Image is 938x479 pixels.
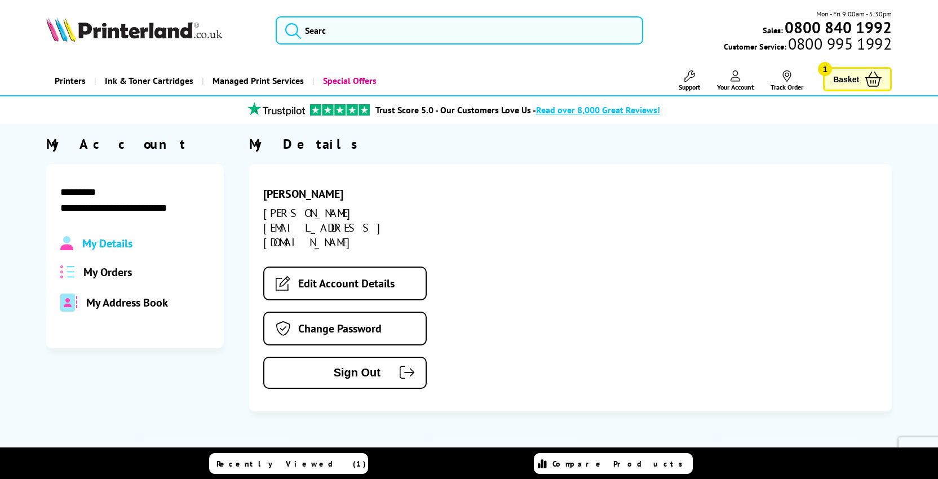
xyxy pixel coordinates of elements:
a: Track Order [771,70,803,91]
span: Recently Viewed (1) [216,459,366,469]
a: Printerland Logo [46,17,262,44]
span: My Orders [83,265,132,280]
input: Searc [276,16,643,45]
img: all-order.svg [60,265,75,278]
a: Change Password [263,312,427,345]
div: [PERSON_NAME] [263,187,466,201]
a: Your Account [717,70,754,91]
a: Basket 1 [823,67,892,91]
span: Read over 8,000 Great Reviews! [536,104,660,116]
a: Trust Score 5.0 - Our Customers Love Us -Read over 8,000 Great Reviews! [375,104,660,116]
a: 0800 840 1992 [783,22,892,33]
span: Sign Out [281,366,380,379]
span: 0800 995 1992 [786,38,892,49]
div: My Account [46,135,224,153]
a: Edit Account Details [263,267,427,300]
a: Support [679,70,700,91]
b: 0800 840 1992 [785,17,892,38]
span: Compare Products [552,459,689,469]
a: Printers [46,66,94,95]
img: trustpilot rating [310,104,370,116]
span: Sales: [763,25,783,36]
button: Sign Out [263,357,427,389]
img: address-book-duotone-solid.svg [60,294,77,312]
a: Managed Print Services [202,66,312,95]
a: Special Offers [312,66,385,95]
div: My Details [249,135,892,153]
a: Ink & Toner Cartridges [94,66,202,95]
span: 1 [818,62,832,76]
span: Ink & Toner Cartridges [105,66,193,95]
img: trustpilot rating [242,102,310,116]
img: Profile.svg [60,236,73,251]
a: Recently Viewed (1) [209,453,368,474]
span: My Details [82,236,132,251]
span: Mon - Fri 9:00am - 5:30pm [816,8,892,19]
a: Compare Products [534,453,693,474]
span: Customer Service: [724,38,892,52]
img: Printerland Logo [46,17,222,42]
span: Support [679,83,700,91]
span: Basket [833,72,859,87]
span: My Address Book [86,295,168,310]
div: [PERSON_NAME][EMAIL_ADDRESS][DOMAIN_NAME] [263,206,466,250]
span: Your Account [717,83,754,91]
